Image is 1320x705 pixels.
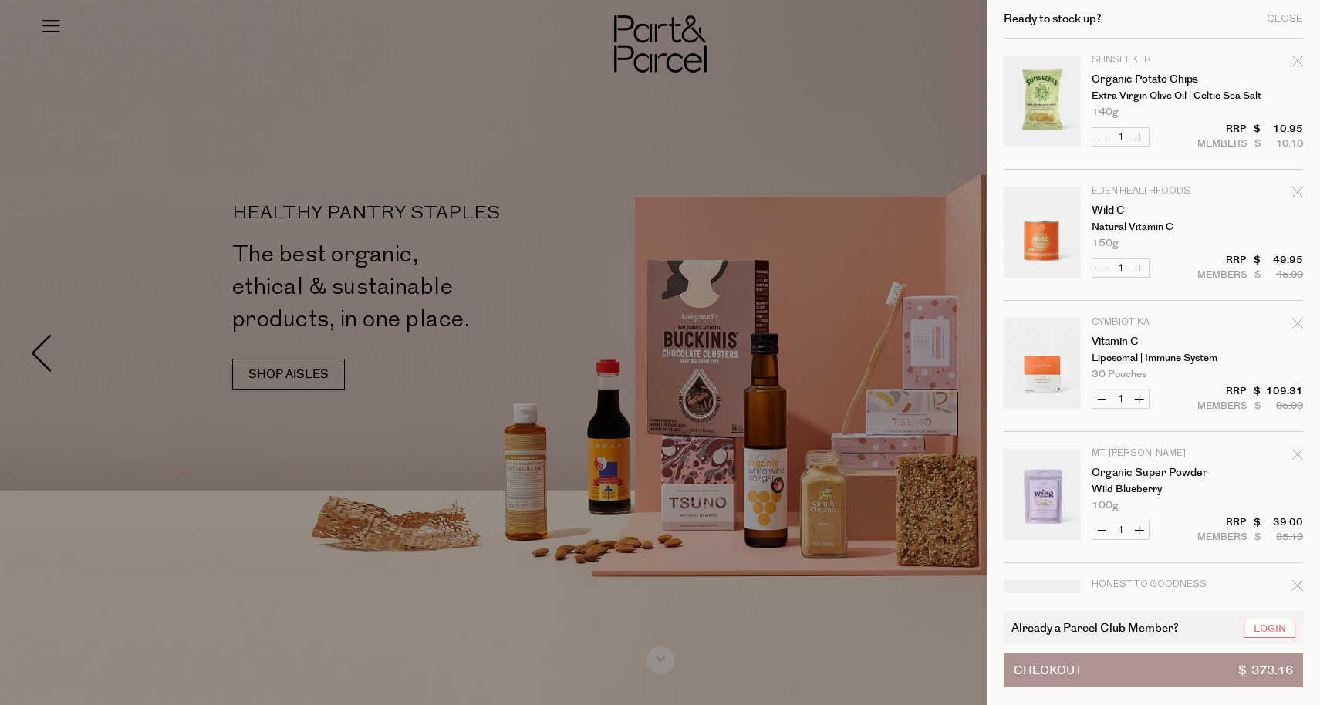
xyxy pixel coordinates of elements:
[1092,501,1119,511] span: 100g
[1267,14,1303,24] div: Close
[1111,128,1130,146] input: QTY Organic Potato Chips
[1292,578,1303,599] div: Remove Prunes
[1092,91,1211,101] p: Extra Virgin Olive Oil | Celtic Sea Salt
[1092,107,1119,117] span: 140g
[1092,56,1211,65] p: Sunseeker
[1011,619,1179,636] span: Already a Parcel Club Member?
[1292,315,1303,336] div: Remove Vitamin C
[1092,353,1211,363] p: Liposomal | Immune System
[1092,238,1119,248] span: 150g
[1292,53,1303,74] div: Remove Organic Potato Chips
[1092,336,1211,347] a: Vitamin C
[1014,654,1082,686] span: Checkout
[1238,654,1293,686] span: $ 373.16
[1092,318,1211,327] p: Cymbiotika
[1092,74,1211,85] a: Organic Potato Chips
[1004,13,1102,25] h2: Ready to stock up?
[1111,521,1130,539] input: QTY Organic Super Powder
[1004,653,1303,687] button: Checkout$ 373.16
[1092,205,1211,216] a: Wild C
[1092,484,1211,494] p: Wild Blueberry
[1111,390,1130,408] input: QTY Vitamin C
[1244,619,1295,638] a: Login
[1292,447,1303,467] div: Remove Organic Super Powder
[1092,449,1211,458] p: Mt. [PERSON_NAME]
[1092,369,1146,379] span: 30 Pouches
[1092,222,1211,232] p: Natural Vitamin C
[1092,580,1211,589] p: Honest to Goodness
[1092,187,1211,196] p: Eden Healthfoods
[1092,467,1211,478] a: Organic Super Powder
[1111,259,1130,277] input: QTY Wild C
[1292,184,1303,205] div: Remove Wild C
